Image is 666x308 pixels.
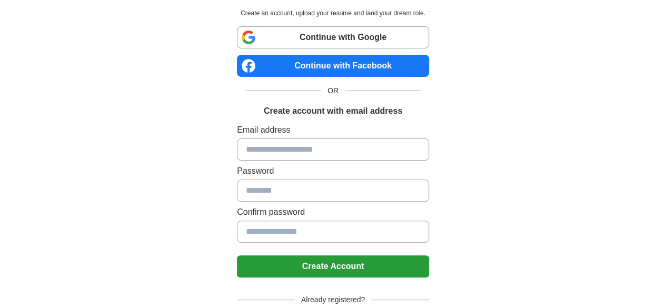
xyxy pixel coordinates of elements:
span: OR [321,85,345,96]
p: Create an account, upload your resume and land your dream role. [239,8,427,18]
label: Password [237,165,429,177]
a: Continue with Facebook [237,55,429,77]
label: Email address [237,124,429,136]
label: Confirm password [237,206,429,218]
a: Continue with Google [237,26,429,48]
h1: Create account with email address [264,105,402,117]
button: Create Account [237,255,429,277]
span: Already registered? [295,294,371,305]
